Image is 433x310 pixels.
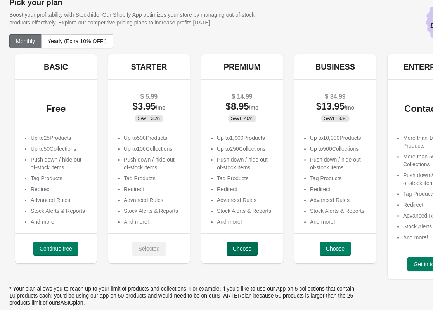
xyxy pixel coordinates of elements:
h5: STARTER [131,62,167,71]
button: Choose [320,242,351,256]
span: Choose [326,246,345,252]
li: Stock Alerts & Reports [310,207,368,215]
div: $ 14.99 [209,93,275,101]
li: Advanced Rules [310,196,368,204]
span: SAVE 60% [324,115,346,122]
ins: STARTER [216,293,241,299]
li: Push down / hide out-of-stock items [124,156,182,171]
p: Boost your profitability with Stockhide! Our Shopify App optimizes your store by managing out-of-... [9,11,276,26]
span: Yearly (Extra 10% OFF!) [48,38,107,44]
p: Up to 25 Products [31,134,89,142]
li: Redirect [124,185,182,193]
li: Tag Products [217,174,275,182]
div: $ 8.95 [209,103,275,111]
button: Continue free [33,242,78,256]
span: SAVE 40% [231,115,253,122]
li: And more! [310,218,368,226]
li: Redirect [217,185,275,193]
span: /mo [345,104,354,111]
li: Stock Alerts & Reports [31,207,89,215]
li: Tag Products [310,174,368,182]
li: Tag Products [31,174,89,182]
li: Push down / hide out-of-stock items [31,156,89,171]
span: Choose [233,246,251,252]
span: Monthly [16,38,35,44]
li: Stock Alerts & Reports [124,207,182,215]
p: Up to 10,000 Products [310,134,368,142]
li: Advanced Rules [124,196,182,204]
li: Advanced Rules [217,196,275,204]
p: Up to 1,000 Products [217,134,275,142]
li: And more! [31,218,89,226]
li: Advanced Rules [31,196,89,204]
li: Tag Products [124,174,182,182]
p: * Your plan allows you to reach up to your limit of products and collections. For example, if you... [9,285,359,306]
span: /mo [249,104,259,111]
div: Free [23,105,89,113]
li: And more! [217,218,275,226]
p: Up to 250 Collections [217,145,275,153]
li: And more! [124,218,182,226]
li: Redirect [310,185,368,193]
h5: BUSINESS [315,62,355,71]
h5: BASIC [44,62,68,71]
p: Up to 50 Collections [31,145,89,153]
div: $ 34.99 [302,93,368,101]
li: Redirect [31,185,89,193]
button: Yearly (Extra 10% OFF!) [41,34,113,48]
p: Up to 100 Collections [124,145,182,153]
button: Monthly [9,34,42,48]
span: Continue free [40,246,72,252]
div: $ 5.99 [116,93,182,101]
span: SAVE 30% [138,115,160,122]
span: /mo [156,104,166,111]
p: Up to 500 Collections [310,145,368,153]
div: $ 13.95 [302,103,368,111]
p: Up to 500 Products [124,134,182,142]
ins: BASIC [57,300,73,306]
div: $ 3.95 [116,103,182,111]
li: Push down / hide out-of-stock items [217,156,275,171]
h5: PREMIUM [224,62,260,71]
li: Push down / hide out-of-stock items [310,156,368,171]
button: Choose [227,242,258,256]
li: Stock Alerts & Reports [217,207,275,215]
